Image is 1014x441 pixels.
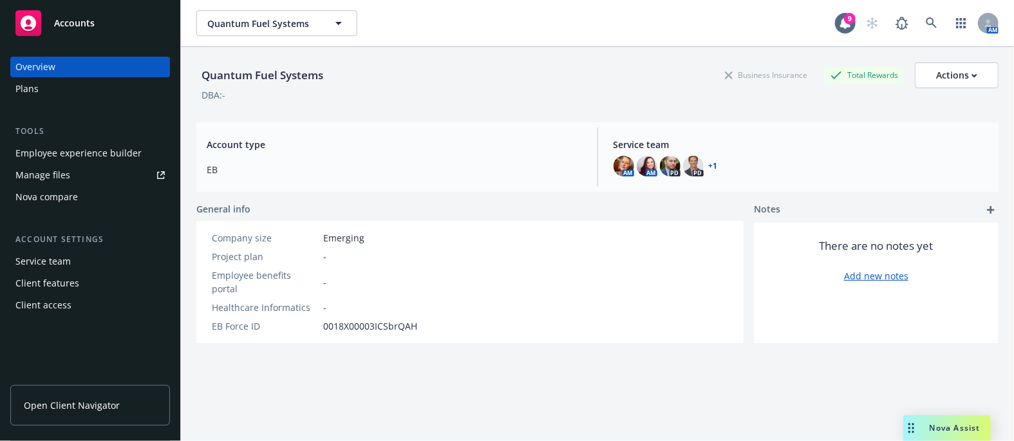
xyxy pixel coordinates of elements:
span: Notes [754,202,780,218]
div: Healthcare Informatics [212,301,318,314]
a: Service team [10,251,170,272]
div: DBA: - [202,88,225,102]
div: Tools [10,125,170,138]
a: Search [919,10,944,36]
a: Plans [10,79,170,99]
button: Quantum Fuel Systems [196,10,357,36]
span: Open Client Navigator [24,399,120,412]
span: Nova Assist [930,422,981,433]
a: Nova compare [10,187,170,207]
div: Business Insurance [718,67,814,83]
div: Manage files [15,165,70,185]
a: +1 [709,162,718,170]
span: Emerging [323,231,364,245]
button: Nova Assist [903,415,991,441]
img: photo [637,156,657,176]
span: Service team [614,138,989,151]
a: Employee experience builder [10,143,170,164]
span: - [323,276,326,289]
span: EB [207,163,582,176]
div: Total Rewards [824,67,905,83]
span: - [323,250,326,263]
img: photo [660,156,681,176]
div: Overview [15,57,55,77]
div: 9 [844,13,856,24]
span: General info [196,202,250,216]
div: Employee experience builder [15,143,142,164]
a: Client access [10,295,170,315]
div: Client features [15,273,79,294]
div: Service team [15,251,71,272]
div: EB Force ID [212,319,318,333]
div: Company size [212,231,318,245]
span: - [323,301,326,314]
div: Drag to move [903,415,919,441]
a: Add new notes [844,269,908,283]
div: Account settings [10,233,170,246]
a: Start snowing [859,10,885,36]
a: Accounts [10,5,170,41]
img: photo [614,156,634,176]
div: Plans [15,79,39,99]
span: There are no notes yet [820,238,934,254]
span: 0018X00003ICSbrQAH [323,319,417,333]
span: Accounts [54,18,95,28]
img: photo [683,156,704,176]
a: Manage files [10,165,170,185]
a: Report a Bug [889,10,915,36]
div: Client access [15,295,71,315]
div: Employee benefits portal [212,268,318,296]
div: Project plan [212,250,318,263]
div: Actions [936,63,977,88]
a: Client features [10,273,170,294]
div: Nova compare [15,187,78,207]
span: Quantum Fuel Systems [207,17,319,30]
div: Quantum Fuel Systems [196,67,328,84]
span: Account type [207,138,582,151]
button: Actions [915,62,999,88]
a: add [983,202,999,218]
a: Overview [10,57,170,77]
a: Switch app [948,10,974,36]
